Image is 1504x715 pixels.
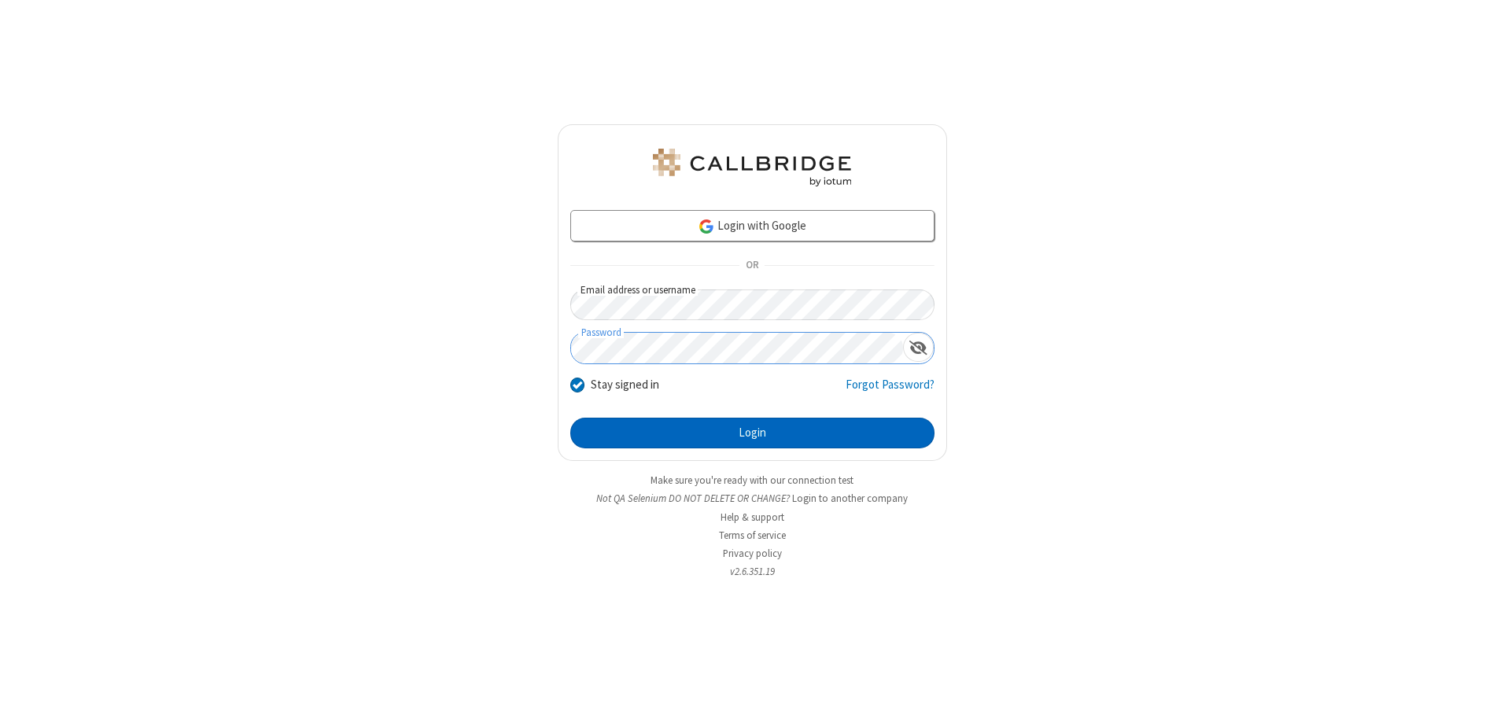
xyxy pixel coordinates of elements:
button: Login [570,418,934,449]
input: Email address or username [570,289,934,320]
div: Show password [903,333,934,362]
a: Make sure you're ready with our connection test [651,474,853,487]
a: Terms of service [719,529,786,542]
a: Help & support [721,510,784,524]
input: Password [571,333,903,363]
a: Login with Google [570,210,934,241]
img: google-icon.png [698,218,715,235]
li: v2.6.351.19 [558,564,947,579]
img: QA Selenium DO NOT DELETE OR CHANGE [650,149,854,186]
li: Not QA Selenium DO NOT DELETE OR CHANGE? [558,491,947,506]
a: Privacy policy [723,547,782,560]
button: Login to another company [792,491,908,506]
span: OR [739,255,765,277]
label: Stay signed in [591,376,659,394]
a: Forgot Password? [846,376,934,406]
